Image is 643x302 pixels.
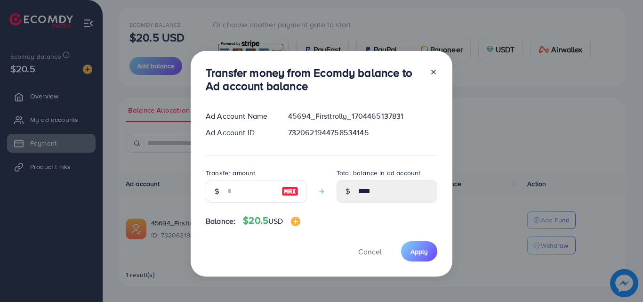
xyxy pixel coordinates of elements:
[291,217,300,226] img: image
[401,241,437,261] button: Apply
[198,127,281,138] div: Ad Account ID
[410,247,428,256] span: Apply
[281,111,445,122] div: 45694_Firsttrolly_1704465137831
[243,215,300,227] h4: $20.5
[268,216,283,226] span: USD
[198,111,281,122] div: Ad Account Name
[206,66,422,93] h3: Transfer money from Ecomdy balance to Ad account balance
[281,127,445,138] div: 7320621944758534145
[206,216,235,227] span: Balance:
[337,168,420,178] label: Total balance in ad account
[281,186,298,197] img: image
[346,241,394,261] button: Cancel
[206,168,255,178] label: Transfer amount
[358,246,382,257] span: Cancel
